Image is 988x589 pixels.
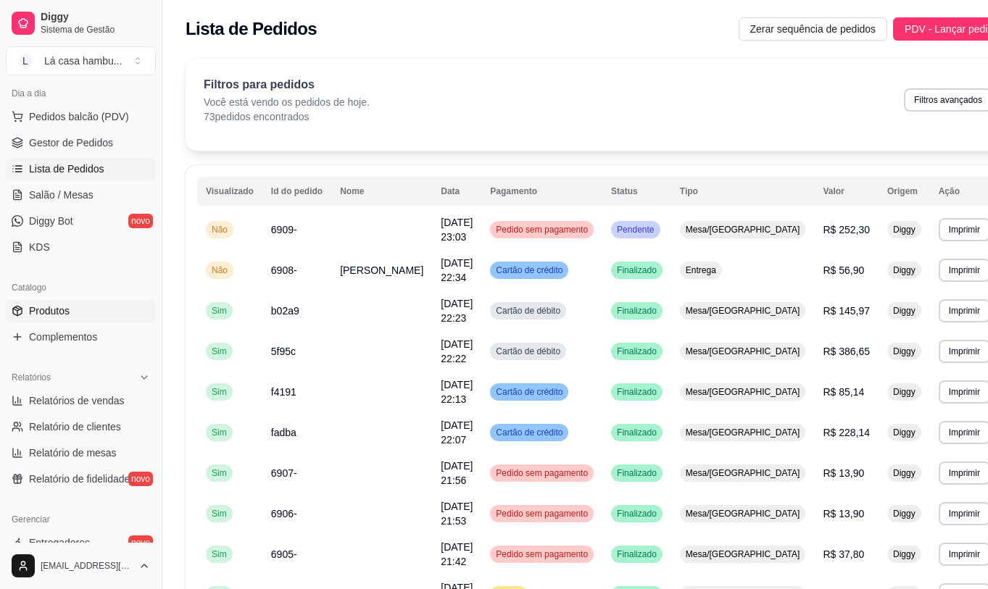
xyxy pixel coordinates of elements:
[493,264,565,276] span: Cartão de crédito
[683,346,803,357] span: Mesa/[GEOGRAPHIC_DATA]
[6,209,156,233] a: Diggy Botnovo
[750,21,876,37] span: Zerar sequência de pedidos
[44,54,122,68] div: Lá casa hambu ...
[197,177,262,206] th: Visualizado
[29,135,113,150] span: Gestor de Pedidos
[271,305,299,317] span: b02a9
[6,531,156,554] a: Entregadoresnovo
[493,224,591,235] span: Pedido sem pagamento
[271,548,297,560] span: 6905-
[209,548,230,560] span: Sim
[481,177,602,206] th: Pagamento
[41,11,150,24] span: Diggy
[271,508,297,519] span: 6906-
[331,177,432,206] th: Nome
[271,386,296,398] span: f4191
[209,346,230,357] span: Sim
[493,305,563,317] span: Cartão de débito
[6,6,156,41] a: DiggySistema de Gestão
[41,560,133,572] span: [EMAIL_ADDRESS][DOMAIN_NAME]
[823,467,864,479] span: R$ 13,90
[340,264,423,276] span: [PERSON_NAME]
[614,427,660,438] span: Finalizado
[271,346,296,357] span: 5f95c
[441,460,473,486] span: [DATE] 21:56
[823,386,864,398] span: R$ 85,14
[204,95,370,109] p: Você está vendo os pedidos de hoje.
[29,446,117,460] span: Relatório de mesas
[209,224,231,235] span: Não
[18,54,33,68] span: L
[493,508,591,519] span: Pedido sem pagamento
[890,427,918,438] span: Diggy
[614,264,660,276] span: Finalizado
[209,427,230,438] span: Sim
[209,508,230,519] span: Sim
[614,508,660,519] span: Finalizado
[441,379,473,405] span: [DATE] 22:13
[271,264,297,276] span: 6908-
[6,389,156,412] a: Relatórios de vendas
[683,386,803,398] span: Mesa/[GEOGRAPHIC_DATA]
[614,467,660,479] span: Finalizado
[614,548,660,560] span: Finalizado
[890,224,918,235] span: Diggy
[271,224,297,235] span: 6909-
[823,346,870,357] span: R$ 386,65
[671,177,815,206] th: Tipo
[29,330,97,344] span: Complementos
[823,305,870,317] span: R$ 145,97
[209,264,231,276] span: Não
[890,548,918,560] span: Diggy
[6,183,156,206] a: Salão / Mesas
[441,217,473,243] span: [DATE] 23:03
[12,372,51,383] span: Relatórios
[6,299,156,322] a: Produtos
[614,224,657,235] span: Pendente
[823,548,864,560] span: R$ 37,80
[493,427,565,438] span: Cartão de crédito
[209,305,230,317] span: Sim
[879,177,930,206] th: Origem
[29,393,125,408] span: Relatórios de vendas
[890,305,918,317] span: Diggy
[441,541,473,567] span: [DATE] 21:42
[441,501,473,527] span: [DATE] 21:53
[41,24,150,35] span: Sistema de Gestão
[890,264,918,276] span: Diggy
[683,224,803,235] span: Mesa/[GEOGRAPHIC_DATA]
[683,264,719,276] span: Entrega
[186,17,317,41] h2: Lista de Pedidos
[493,386,565,398] span: Cartão de crédito
[204,76,370,93] p: Filtros para pedidos
[683,508,803,519] span: Mesa/[GEOGRAPHIC_DATA]
[209,386,230,398] span: Sim
[209,467,230,479] span: Sim
[29,240,50,254] span: KDS
[683,548,803,560] span: Mesa/[GEOGRAPHIC_DATA]
[29,419,121,434] span: Relatório de clientes
[614,346,660,357] span: Finalizado
[823,427,870,438] span: R$ 228,14
[6,276,156,299] div: Catálogo
[683,427,803,438] span: Mesa/[GEOGRAPHIC_DATA]
[29,109,129,124] span: Pedidos balcão (PDV)
[6,131,156,154] a: Gestor de Pedidos
[29,214,73,228] span: Diggy Bot
[823,264,864,276] span: R$ 56,90
[432,177,481,206] th: Data
[6,548,156,583] button: [EMAIL_ADDRESS][DOMAIN_NAME]
[6,415,156,438] a: Relatório de clientes
[493,548,591,560] span: Pedido sem pagamento
[204,109,370,124] p: 73 pedidos encontrados
[29,304,70,318] span: Produtos
[823,508,864,519] span: R$ 13,90
[6,82,156,105] div: Dia a dia
[441,419,473,446] span: [DATE] 22:07
[6,157,156,180] a: Lista de Pedidos
[739,17,888,41] button: Zerar sequência de pedidos
[441,298,473,324] span: [DATE] 22:23
[29,162,104,176] span: Lista de Pedidos
[602,177,671,206] th: Status
[823,224,870,235] span: R$ 252,30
